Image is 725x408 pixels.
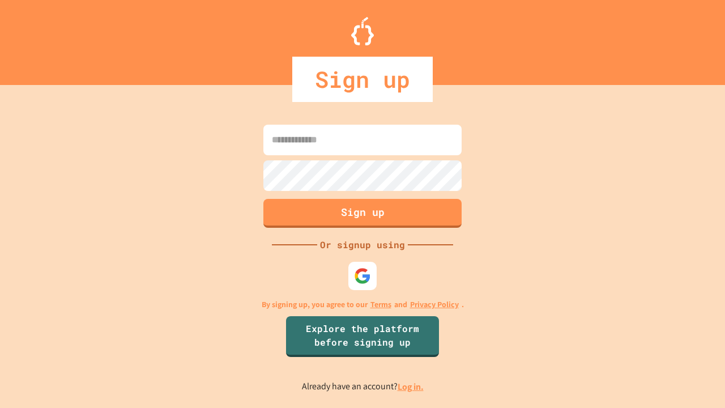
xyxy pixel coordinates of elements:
[351,17,374,45] img: Logo.svg
[398,381,424,393] a: Log in.
[370,299,391,311] a: Terms
[292,57,433,102] div: Sign up
[354,267,371,284] img: google-icon.svg
[410,299,459,311] a: Privacy Policy
[263,199,462,228] button: Sign up
[286,316,439,357] a: Explore the platform before signing up
[262,299,464,311] p: By signing up, you agree to our and .
[317,238,408,252] div: Or signup using
[302,380,424,394] p: Already have an account?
